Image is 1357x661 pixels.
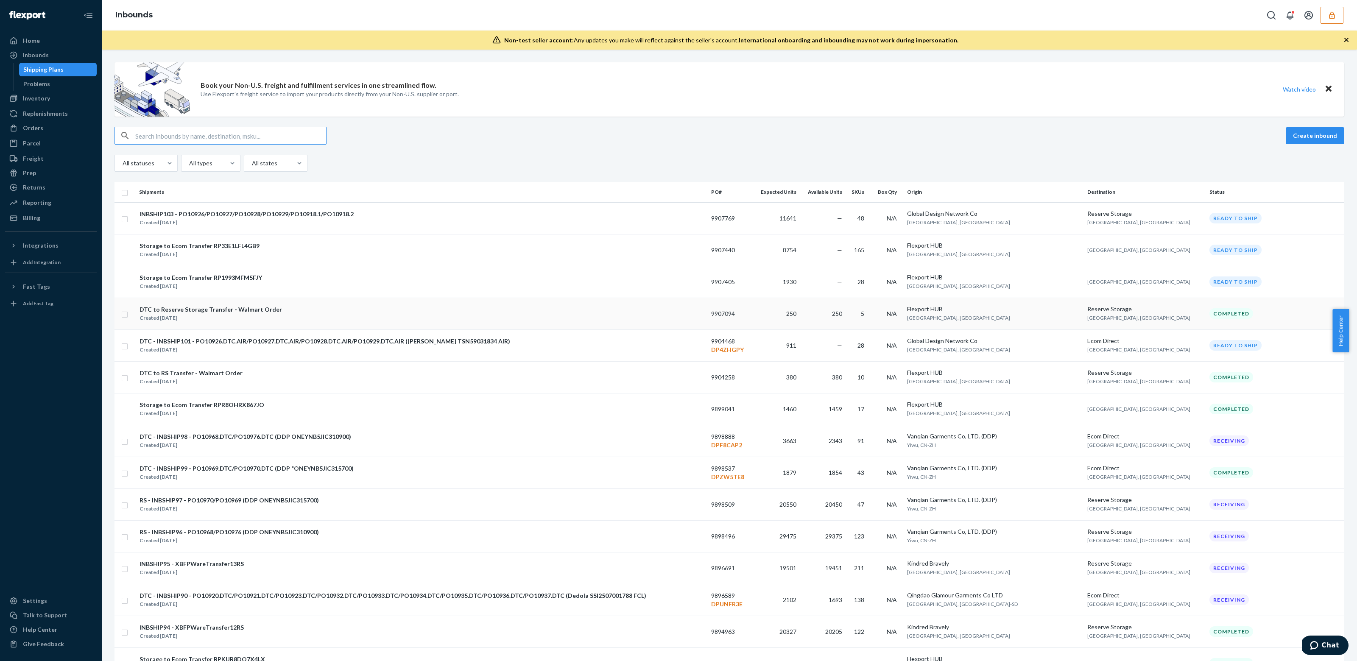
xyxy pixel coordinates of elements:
div: Vanqian Garments Co, LTD. (DDP) [907,464,1081,472]
div: Help Center [23,625,57,634]
button: Open Search Box [1263,7,1280,24]
div: RS - INBSHIP97 - PO10970/PO10969 (DDP ONEYNB5JIC315700) [140,496,319,505]
div: Storage to Ecom Transfer RPR8OHRX867JO [140,401,264,409]
p: DPZW5TE8 [711,473,749,481]
span: 380 [832,374,842,381]
button: Open account menu [1300,7,1317,24]
div: Global Design Network Co [907,209,1081,218]
span: 1460 [783,405,796,413]
a: Returns [5,181,97,194]
span: [GEOGRAPHIC_DATA], [GEOGRAPHIC_DATA] [1087,378,1190,385]
span: 28 [857,278,864,285]
span: N/A [887,533,897,540]
div: Kindred Bravely [907,559,1081,568]
div: Created [DATE] [140,314,282,322]
div: Reserve Storage [1087,527,1203,536]
div: Created [DATE] [140,632,244,640]
td: 9896589 [708,584,753,616]
a: Reporting [5,196,97,209]
td: 9907440 [708,234,753,266]
th: SKUs [846,182,871,202]
a: Help Center [5,623,97,636]
a: Home [5,34,97,47]
div: Ecom Direct [1087,432,1203,441]
span: 1854 [829,469,842,476]
span: — [837,342,842,349]
input: All statuses [122,159,123,167]
div: Completed [1209,626,1253,637]
p: Use Flexport’s freight service to import your products directly from your Non-U.S. supplier or port. [201,90,459,98]
th: PO# [708,182,753,202]
div: Vanqian Garments Co, LTD. (DDP) [907,432,1081,441]
div: Completed [1209,308,1253,319]
button: Create inbound [1286,127,1344,144]
div: Global Design Network Co [907,337,1081,345]
span: 29375 [825,533,842,540]
div: Created [DATE] [140,505,319,513]
ol: breadcrumbs [109,3,159,28]
span: 911 [786,342,796,349]
div: Storage to Ecom Transfer RP1993MFM5FJY [140,273,262,282]
span: 1459 [829,405,842,413]
div: DTC - INBSHIP90 - PO10920.DTC/PO10921.DTC/PO10923.DTC/PO10932.DTC/PO10933.DTC/PO10934.DTC/PO10935... [140,591,646,600]
span: N/A [887,310,897,317]
span: 19451 [825,564,842,572]
span: [GEOGRAPHIC_DATA], [GEOGRAPHIC_DATA] [907,283,1010,289]
button: Watch video [1277,83,1321,95]
div: Ready to ship [1209,213,1262,223]
span: N/A [887,246,897,254]
div: DTC - INBSHIP98 - PO10968.DTC/PO10976.DTC (DDP ONEYNB5JIC310900) [140,432,351,441]
button: Close Navigation [80,7,97,24]
div: Inventory [23,94,50,103]
span: Yiwu, CN-ZH [907,505,936,512]
div: Qingdao Glamour Garments Co LTD [907,591,1081,600]
span: [GEOGRAPHIC_DATA], [GEOGRAPHIC_DATA] [1087,569,1190,575]
div: Receiving [1209,499,1249,510]
input: All types [188,159,189,167]
div: Storage to Ecom Transfer RP33E1LFL4GB9 [140,242,260,250]
div: Reserve Storage [1087,559,1203,568]
span: N/A [887,437,897,444]
span: N/A [887,469,897,476]
div: Completed [1209,467,1253,478]
td: 9898888 [708,425,753,457]
td: 9907405 [708,266,753,298]
span: International onboarding and inbounding may not work during impersonation. [739,36,958,44]
div: Billing [23,214,40,222]
div: INBSHIP103 - PO10926/PO10927/PO10928/PO10929/PO10918.1/PO10918.2 [140,210,354,218]
span: 47 [857,501,864,508]
span: 48 [857,215,864,222]
div: Receiving [1209,435,1249,446]
span: 17 [857,405,864,413]
div: Created [DATE] [140,282,262,290]
div: Add Fast Tag [23,300,53,307]
div: Shipping Plans [23,65,64,74]
div: Ready to ship [1209,340,1262,351]
div: Completed [1209,372,1253,382]
span: 2343 [829,437,842,444]
td: 9898537 [708,457,753,488]
span: Help Center [1332,309,1349,352]
span: [GEOGRAPHIC_DATA], [GEOGRAPHIC_DATA] [1087,633,1190,639]
div: Ready to ship [1209,245,1262,255]
span: 380 [786,374,796,381]
div: Ecom Direct [1087,464,1203,472]
span: 138 [854,596,864,603]
span: [GEOGRAPHIC_DATA], [GEOGRAPHIC_DATA] [1087,505,1190,512]
td: 9907094 [708,298,753,329]
div: INBSHIP94 - XBFPWareTransfer12RS [140,623,244,632]
span: [GEOGRAPHIC_DATA], [GEOGRAPHIC_DATA] [1087,406,1190,412]
div: Orders [23,124,43,132]
span: N/A [887,564,897,572]
span: [GEOGRAPHIC_DATA], [GEOGRAPHIC_DATA] [1087,315,1190,321]
span: 28 [857,342,864,349]
div: Created [DATE] [140,441,351,449]
span: [GEOGRAPHIC_DATA], [GEOGRAPHIC_DATA] [907,633,1010,639]
div: Problems [23,80,50,88]
span: 91 [857,437,864,444]
span: 211 [854,564,864,572]
div: Flexport HUB [907,368,1081,377]
div: RS - INBSHIP96 - PO10968/PO10976 (DDP ONEYNB5JIC310900) [140,528,319,536]
button: Integrations [5,239,97,252]
div: Vanqian Garments Co, LTD. (DDP) [907,496,1081,504]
